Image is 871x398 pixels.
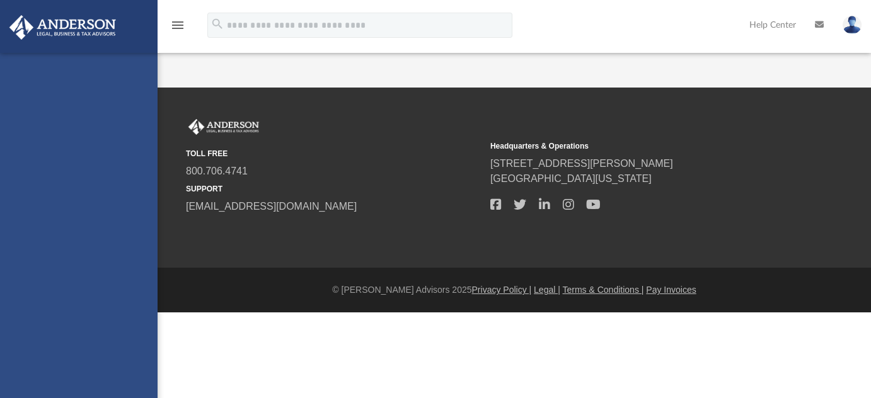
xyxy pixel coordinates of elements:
small: SUPPORT [186,183,482,195]
a: Privacy Policy | [472,285,532,295]
i: menu [170,18,185,33]
small: TOLL FREE [186,148,482,159]
img: Anderson Advisors Platinum Portal [6,15,120,40]
a: [STREET_ADDRESS][PERSON_NAME] [490,158,673,169]
a: menu [170,24,185,33]
img: Anderson Advisors Platinum Portal [186,119,262,135]
a: [GEOGRAPHIC_DATA][US_STATE] [490,173,652,184]
img: User Pic [843,16,862,34]
a: [EMAIL_ADDRESS][DOMAIN_NAME] [186,201,357,212]
small: Headquarters & Operations [490,140,786,152]
a: Terms & Conditions | [563,285,644,295]
i: search [211,17,224,31]
div: © [PERSON_NAME] Advisors 2025 [158,283,871,297]
a: Pay Invoices [646,285,696,295]
a: 800.706.4741 [186,166,248,176]
a: Legal | [534,285,560,295]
